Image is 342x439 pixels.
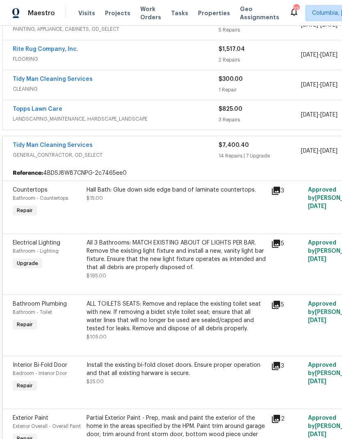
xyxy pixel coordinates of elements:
[13,424,81,429] span: Exterior Overall - Overall Paint
[13,25,219,33] span: PAINTING, APPLIANCE, CABINETS, OD_SELECT
[13,310,52,315] span: Bathroom - Toilet
[13,76,93,82] a: Tidy Man Cleaning Services
[87,186,266,194] div: Hall Bath: Glue down side edge band of laminate countertops.
[301,147,337,155] span: -
[293,5,299,13] div: 23
[13,362,67,368] span: Interior Bi-Fold Door
[13,106,62,112] a: Topps Lawn Care
[219,56,301,64] div: 2 Repairs
[308,432,326,437] span: [DATE]
[13,196,68,201] span: Bathroom - Countertops
[271,186,303,196] div: 3
[13,371,67,376] span: Bedroom - Interior Door
[219,46,245,52] span: $1,517.04
[14,259,41,268] span: Upgrade
[271,239,303,249] div: 5
[219,26,301,34] div: 5 Repairs
[308,379,326,384] span: [DATE]
[219,86,301,94] div: 1 Repair
[13,415,48,421] span: Exterior Paint
[301,52,318,58] span: [DATE]
[13,240,60,246] span: Electrical Lighting
[320,82,337,88] span: [DATE]
[13,151,219,159] span: GENERAL_CONTRACTOR, OD_SELECT
[87,334,107,339] span: $105.00
[13,187,48,193] span: Countertops
[219,76,243,82] span: $300.00
[271,361,303,371] div: 3
[219,152,301,160] div: 14 Repairs | 7 Upgrade
[320,52,337,58] span: [DATE]
[87,273,106,278] span: $195.00
[105,9,130,17] span: Projects
[13,169,43,177] b: Reference:
[301,111,337,119] span: -
[14,320,36,329] span: Repair
[271,414,303,424] div: 2
[13,249,59,254] span: Bathroom - Lighting
[78,9,95,17] span: Visits
[13,142,93,148] a: Tidy Man Cleaning Services
[320,112,337,118] span: [DATE]
[301,112,318,118] span: [DATE]
[171,10,188,16] span: Tasks
[13,85,219,93] span: CLEANING
[219,142,249,148] span: $7,400.40
[13,46,78,52] a: Rite Rug Company, Inc.
[271,300,303,310] div: 5
[13,301,67,307] span: Bathroom Plumbing
[308,318,326,323] span: [DATE]
[87,239,266,272] div: All 3 Bathrooms: MATCH EXISTING ABOUT OF LIGHTS PER BAR. Remove the existing light fixture and in...
[240,5,279,21] span: Geo Assignments
[301,82,318,88] span: [DATE]
[219,116,301,124] div: 3 Repairs
[14,206,36,215] span: Repair
[87,196,103,201] span: $15.00
[219,106,242,112] span: $825.00
[87,361,266,377] div: Install the existing bi-fold closet doors. Ensure proper operation and that all existing harware ...
[301,148,318,154] span: [DATE]
[140,5,161,21] span: Work Orders
[301,51,337,59] span: -
[13,55,219,63] span: FLOORING
[14,382,36,390] span: Repair
[308,203,326,209] span: [DATE]
[87,300,266,333] div: ALL TOILETS SEATS: Remove and replace the existing toilet seat with new. If removing a bidet styl...
[301,81,337,89] span: -
[87,379,104,384] span: $25.00
[13,115,219,123] span: LANDSCAPING_MAINTENANCE, HARDSCAPE_LANDSCAPE
[28,9,55,17] span: Maestro
[320,148,337,154] span: [DATE]
[198,9,230,17] span: Properties
[308,256,326,262] span: [DATE]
